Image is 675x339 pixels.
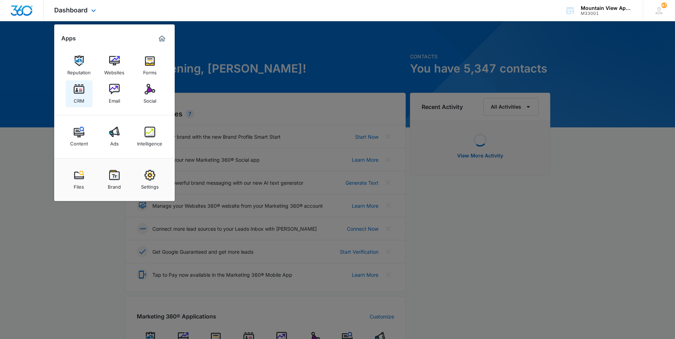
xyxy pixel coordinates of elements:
a: Reputation [66,52,92,79]
div: Reputation [67,66,91,75]
a: Email [101,80,128,107]
div: Social [144,94,156,104]
div: notifications count [661,2,667,8]
a: Intelligence [136,123,163,150]
a: Marketing 360® Dashboard [156,33,168,44]
div: account id [581,11,632,16]
div: Settings [141,180,159,190]
a: Websites [101,52,128,79]
a: Content [66,123,92,150]
div: Email [109,94,120,104]
a: Settings [136,166,163,193]
div: CRM [74,94,84,104]
h2: Apps [61,35,76,42]
div: Intelligence [137,137,162,146]
a: Brand [101,166,128,193]
a: Social [136,80,163,107]
div: Files [74,180,84,190]
div: Ads [110,137,119,146]
a: Forms [136,52,163,79]
span: 47 [661,2,667,8]
div: Brand [108,180,121,190]
span: Dashboard [54,6,88,14]
div: Websites [104,66,124,75]
a: Files [66,166,92,193]
div: account name [581,5,632,11]
div: Forms [143,66,157,75]
div: Content [70,137,88,146]
a: CRM [66,80,92,107]
a: Ads [101,123,128,150]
